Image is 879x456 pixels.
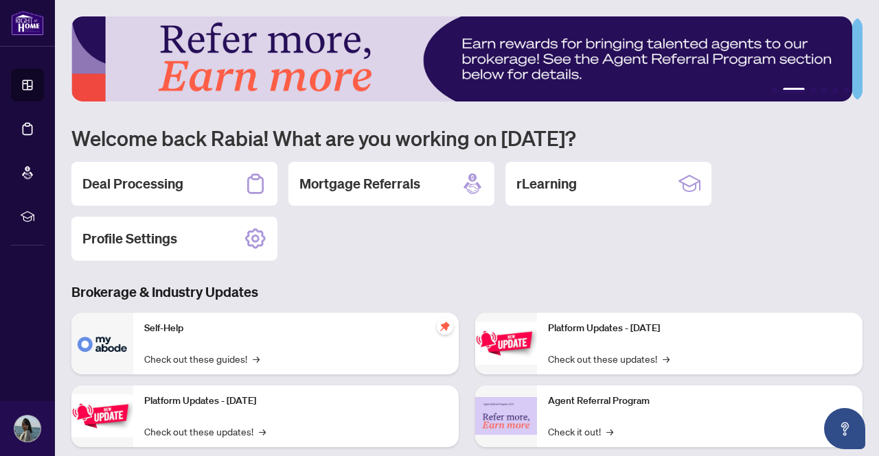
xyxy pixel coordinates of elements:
[548,424,613,439] a: Check it out!→
[253,351,260,366] span: →
[843,88,849,93] button: 6
[11,10,44,36] img: logo
[548,394,852,409] p: Agent Referral Program
[663,351,670,366] span: →
[772,88,777,93] button: 1
[548,351,670,366] a: Check out these updates!→
[821,88,827,93] button: 4
[810,88,816,93] button: 3
[516,174,577,193] h2: rLearning
[71,394,133,437] img: Platform Updates - September 16, 2025
[144,351,260,366] a: Check out these guides!→
[437,318,453,335] span: pushpin
[144,321,448,336] p: Self-Help
[71,313,133,374] img: Self-Help
[832,88,838,93] button: 5
[824,408,865,449] button: Open asap
[475,322,537,365] img: Platform Updates - June 23, 2025
[144,394,448,409] p: Platform Updates - [DATE]
[71,283,863,302] h3: Brokerage & Industry Updates
[14,416,41,442] img: Profile Icon
[475,397,537,435] img: Agent Referral Program
[606,424,613,439] span: →
[548,321,852,336] p: Platform Updates - [DATE]
[71,125,863,151] h1: Welcome back Rabia! What are you working on [DATE]?
[144,424,266,439] a: Check out these updates!→
[71,16,852,101] img: Slide 1
[82,174,183,193] h2: Deal Processing
[82,229,177,248] h2: Profile Settings
[783,88,805,93] button: 2
[299,174,420,193] h2: Mortgage Referrals
[259,424,266,439] span: →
